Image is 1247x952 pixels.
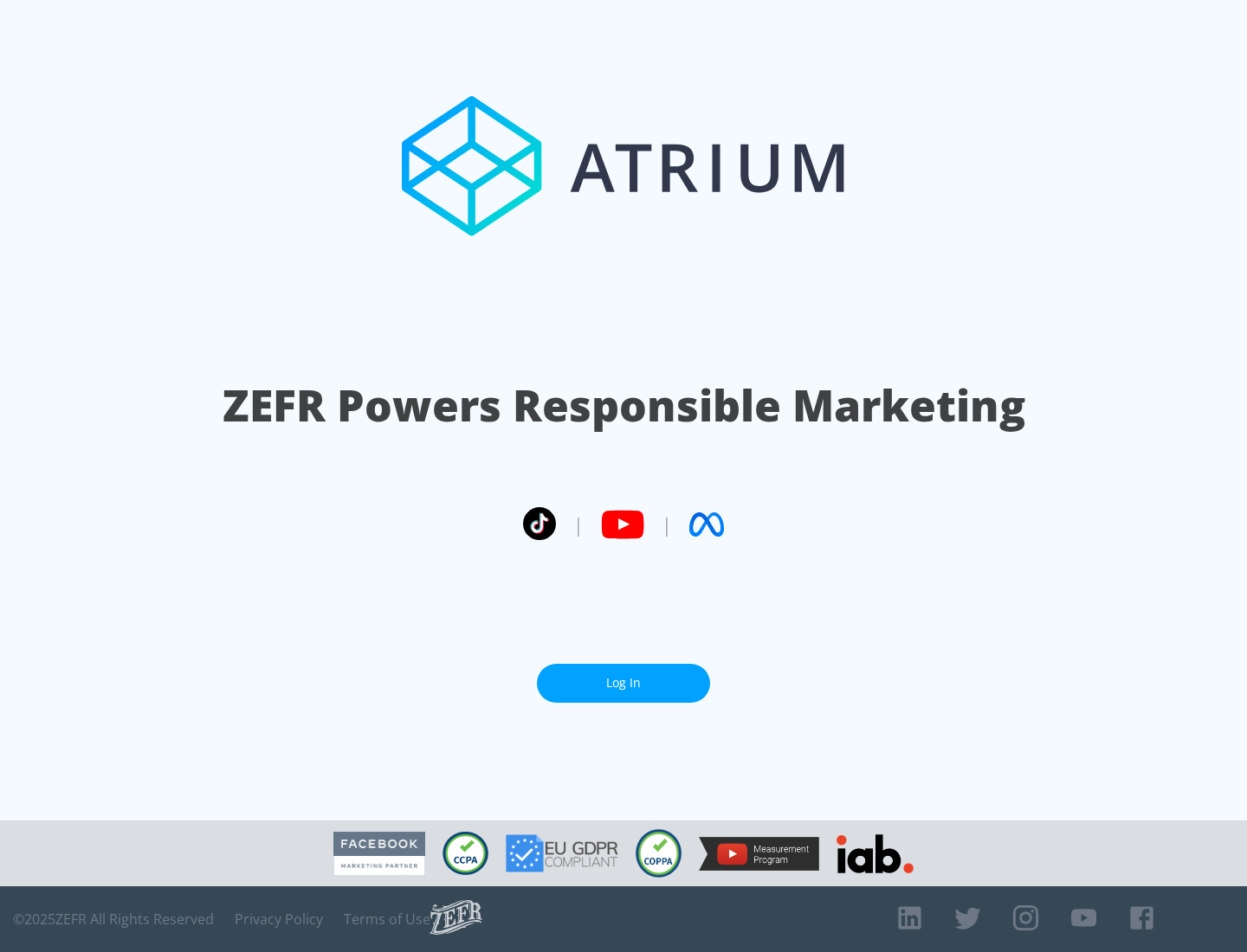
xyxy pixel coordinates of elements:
a: Privacy Policy [235,910,323,928]
img: CCPA Compliant [443,832,488,875]
span: | [573,511,584,537]
span: © 2025 ZEFR All Rights Reserved [13,910,214,928]
img: YouTube Measurement Program [699,837,819,871]
a: Log In [537,664,710,703]
img: GDPR Compliant [506,834,618,872]
h1: ZEFR Powers Responsible Marketing [223,376,1025,435]
img: IAB [837,834,914,873]
a: Terms of Use [344,910,430,928]
img: COPPA Compliant [636,829,682,878]
img: Facebook Marketing Partner [333,832,425,876]
span: | [662,511,672,537]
